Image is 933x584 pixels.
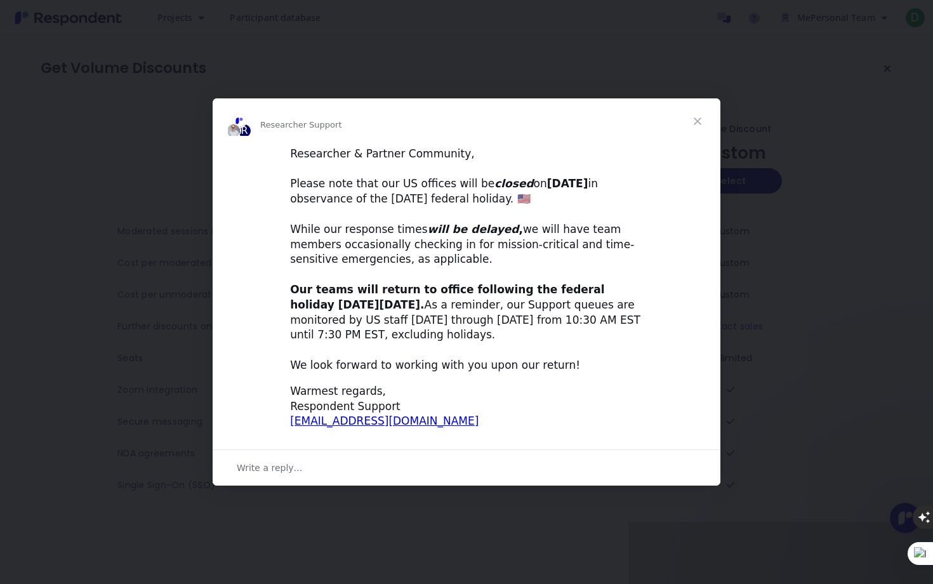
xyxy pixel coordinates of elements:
[428,223,523,236] b: ,
[260,120,342,129] span: Researcher Support
[237,123,252,138] div: R
[675,98,720,144] span: Close
[494,177,533,190] i: closed
[290,415,479,427] a: [EMAIL_ADDRESS][DOMAIN_NAME]
[226,123,241,138] img: Justin avatar
[547,177,588,190] b: [DATE]
[237,460,303,476] span: Write a reply…
[232,113,247,128] img: Melissa avatar
[428,223,519,236] i: will be delayed
[213,449,720,486] div: Open conversation and reply
[290,147,643,373] div: Researcher & Partner Community, ​ Please note that our US offices will be on in observance of the...
[290,283,604,311] b: Our teams will return to office following the federal holiday [DATE][DATE].
[290,384,643,429] div: Warmest regards, Respondent Support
